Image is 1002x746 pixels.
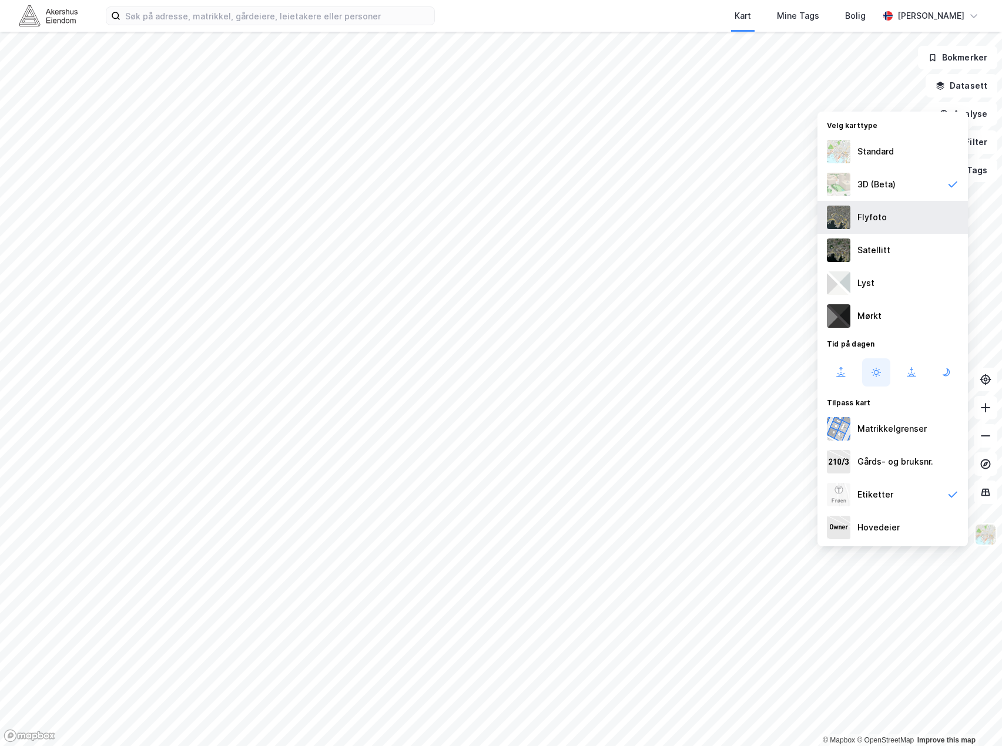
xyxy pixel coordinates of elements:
button: Tags [943,159,997,182]
img: 9k= [827,238,850,262]
div: Tid på dagen [817,332,968,354]
img: luj3wr1y2y3+OchiMxRmMxRlscgabnMEmZ7DJGWxyBpucwSZnsMkZbHIGm5zBJmewyRlscgabnMEmZ7DJGWxyBpucwSZnsMkZ... [827,271,850,295]
a: OpenStreetMap [857,736,914,744]
div: Mørkt [857,309,882,323]
img: Z [827,206,850,229]
div: Matrikkelgrenser [857,422,927,436]
a: Improve this map [917,736,976,744]
div: 3D (Beta) [857,177,896,191]
iframe: Chat Widget [943,690,1002,746]
img: nCdM7BzjoCAAAAAElFTkSuQmCC [827,304,850,328]
button: Bokmerker [918,46,997,69]
button: Filter [941,130,997,154]
img: Z [974,523,997,546]
div: Etiketter [857,488,893,502]
input: Søk på adresse, matrikkel, gårdeiere, leietakere eller personer [120,7,434,25]
button: Analyse [929,102,997,126]
div: Mine Tags [777,9,819,23]
a: Mapbox homepage [4,729,55,742]
div: Hovedeier [857,520,900,535]
div: Satellitt [857,243,890,257]
img: Z [827,140,850,163]
img: cadastreBorders.cfe08de4b5ddd52a10de.jpeg [827,417,850,441]
div: Flyfoto [857,210,887,224]
img: Z [827,173,850,196]
button: Datasett [926,74,997,98]
div: Bolig [845,9,866,23]
a: Mapbox [823,736,855,744]
div: Velg karttype [817,114,968,135]
img: cadastreKeys.547ab17ec502f5a4ef2b.jpeg [827,450,850,473]
div: Kontrollprogram for chat [943,690,1002,746]
div: Standard [857,145,894,159]
div: Gårds- og bruksnr. [857,455,933,469]
div: Tilpass kart [817,391,968,412]
div: Lyst [857,276,874,290]
img: akershus-eiendom-logo.9091f326c980b4bce74ccdd9f866810c.svg [19,5,78,26]
img: Z [827,483,850,506]
div: [PERSON_NAME] [897,9,964,23]
img: majorOwner.b5e170eddb5c04bfeeff.jpeg [827,516,850,539]
div: Kart [735,9,751,23]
